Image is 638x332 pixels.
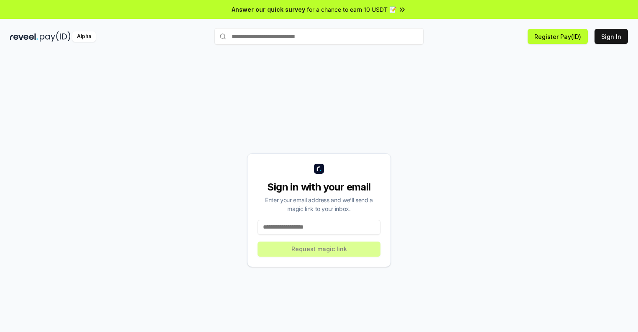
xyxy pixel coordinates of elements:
span: for a chance to earn 10 USDT 📝 [307,5,396,14]
button: Sign In [595,29,628,44]
div: Enter your email address and we’ll send a magic link to your inbox. [258,196,380,213]
span: Answer our quick survey [232,5,305,14]
img: reveel_dark [10,31,38,42]
div: Sign in with your email [258,180,380,194]
img: logo_small [314,164,324,174]
button: Register Pay(ID) [528,29,588,44]
div: Alpha [72,31,96,42]
img: pay_id [40,31,71,42]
